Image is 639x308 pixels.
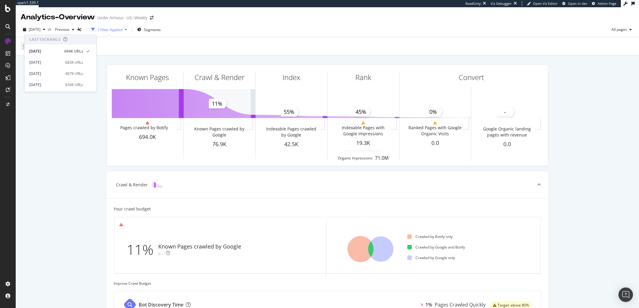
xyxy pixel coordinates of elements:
[465,1,482,6] div: ReadOnly:
[53,25,77,34] button: Previous
[195,72,244,82] div: Crawl & Render
[328,139,399,147] div: 19.3K
[29,37,61,42] div: Last 10 Crawls
[65,71,83,76] div: 467K URLs
[158,243,241,251] div: Known Pages crawled by Google
[97,15,147,21] div: Under Armour - US | Weekly
[562,1,587,6] a: Open in dev
[89,25,130,34] button: 1 Filter Applied
[355,72,371,82] div: Rank
[150,16,153,20] div: arrow-right-arrow-left
[184,140,255,148] div: 76.9K
[29,27,40,32] span: 2025 Oct. 9th
[568,1,587,6] span: Open in dev
[120,125,168,131] div: Pages crawled by Botify
[29,71,62,76] div: [DATE]
[598,1,616,6] span: Admin Page
[407,255,455,260] div: Crawled by Google only
[114,206,151,212] div: Your crawl budget
[162,251,163,257] div: -
[527,1,558,6] a: Open Viz Editor
[116,182,148,188] div: Crawl & Render
[407,234,453,239] div: Crawled by Botify only
[65,60,83,65] div: 683K URLs
[491,1,512,6] div: Viz Debugger:
[264,126,318,138] div: Indexable Pages crawled by Google
[144,27,161,32] span: Segments
[126,72,169,82] div: Known Pages
[192,126,246,138] div: Known Pages crawled by Google
[29,49,61,54] div: [DATE]
[135,25,163,34] button: Segments
[64,49,83,54] div: 694K URLs
[29,60,62,65] div: [DATE]
[21,12,95,22] div: Analytics - Overview
[256,140,327,148] div: 42.5K
[407,245,465,250] div: Crawled by Google and Botify
[282,72,300,82] div: Index
[53,27,69,32] span: Previous
[153,182,162,188] img: block-icon
[23,43,44,49] span: Search Type
[609,25,634,34] button: All pages
[498,303,529,307] span: Target: above 80%
[21,25,48,34] button: [DATE]
[618,287,633,302] div: Open Intercom Messenger
[112,133,183,141] div: 694.0K
[97,27,122,32] div: 1 Filter Applied
[533,1,558,6] span: Open Viz Editor
[336,125,390,137] div: Indexable Pages with Google Impressions
[158,253,161,255] img: Equal
[29,82,62,88] div: [DATE]
[592,1,616,6] a: Admin Page
[65,82,83,88] div: 634K URLs
[338,156,373,161] div: Organic Impressions
[609,27,627,32] span: All pages
[114,281,541,286] div: Improve Crawl Budget
[375,155,389,162] div: 71.0M
[127,240,158,260] div: 11%
[48,27,53,32] span: vs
